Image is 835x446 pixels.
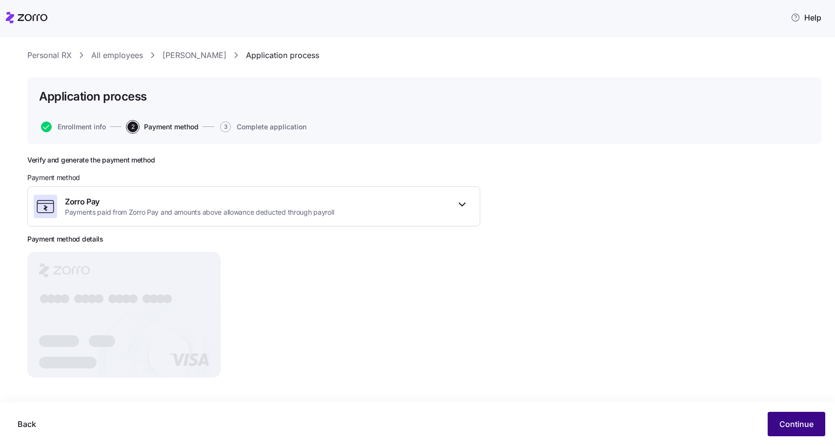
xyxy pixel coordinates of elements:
[791,12,821,23] span: Help
[121,291,132,305] tspan: ●
[60,291,71,305] tspan: ●
[218,122,306,132] a: 3Complete application
[58,123,106,130] span: Enrollment info
[65,196,334,208] span: Zorro Pay
[246,49,319,61] a: Application process
[73,291,84,305] tspan: ●
[87,291,98,305] tspan: ●
[39,291,50,305] tspan: ●
[155,291,166,305] tspan: ●
[65,207,334,217] span: Payments paid from Zorro Pay and amounts above allowance deducted through payroll
[128,291,139,305] tspan: ●
[27,49,72,61] a: Personal RX
[144,123,199,130] span: Payment method
[27,156,480,165] h2: Verify and generate the payment method
[768,412,825,436] button: Continue
[10,412,44,436] button: Back
[18,418,36,430] span: Back
[27,173,80,182] span: Payment method
[91,49,143,61] a: All employees
[127,122,199,132] button: 2Payment method
[237,123,306,130] span: Complete application
[53,291,64,305] tspan: ●
[39,122,106,132] a: Enrollment info
[80,291,91,305] tspan: ●
[107,291,119,305] tspan: ●
[220,122,306,132] button: 3Complete application
[39,89,147,104] h1: Application process
[125,122,199,132] a: 2Payment method
[148,291,160,305] tspan: ●
[783,8,829,27] button: Help
[94,291,105,305] tspan: ●
[162,291,173,305] tspan: ●
[27,234,103,244] h3: Payment method details
[41,122,106,132] button: Enrollment info
[220,122,231,132] span: 3
[779,418,814,430] span: Continue
[163,49,226,61] a: [PERSON_NAME]
[46,291,57,305] tspan: ●
[114,291,125,305] tspan: ●
[127,122,138,132] span: 2
[142,291,153,305] tspan: ●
